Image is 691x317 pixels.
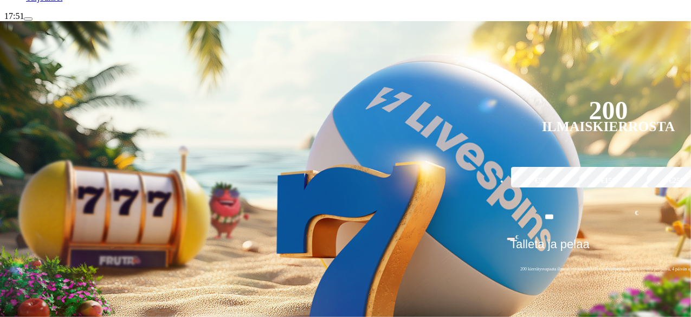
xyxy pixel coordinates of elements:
[589,104,628,117] div: 200
[510,237,590,259] span: Talleta ja pelaa
[635,208,638,218] span: €
[515,234,519,240] span: €
[542,120,675,133] div: Ilmaiskierrosta
[24,17,33,21] button: menu
[4,11,24,21] span: 17:51
[508,165,572,197] label: €50
[577,165,641,197] label: €150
